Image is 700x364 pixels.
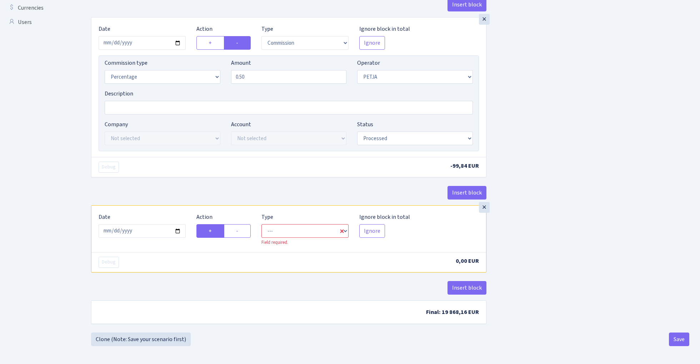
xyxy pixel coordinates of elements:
a: Currencies [4,1,75,15]
label: Date [99,213,110,221]
label: - [224,36,251,50]
span: Final: 19 868,16 EUR [426,308,479,316]
button: Save [669,333,689,346]
label: Status [357,120,373,129]
label: Type [261,213,273,221]
label: Ignore block in total [359,25,410,33]
label: - [224,224,251,238]
span: 0,00 EUR [456,257,479,265]
button: Insert block [447,186,486,200]
label: Amount [231,59,251,67]
label: + [196,36,224,50]
label: Operator [357,59,380,67]
a: Clone (Note: Save your scenario first) [91,333,191,346]
button: Debug [99,162,119,173]
label: Ignore block in total [359,213,410,221]
button: Insert block [447,281,486,295]
button: Ignore [359,36,385,50]
div: Field required. [261,239,349,246]
label: Commission type [105,59,147,67]
button: Ignore [359,224,385,238]
button: Debug [99,257,119,268]
label: Action [196,213,212,221]
span: -99,84 EUR [450,162,479,170]
a: Users [4,15,75,29]
label: Action [196,25,212,33]
label: Description [105,89,133,98]
label: + [196,224,224,238]
label: Account [231,120,251,129]
label: Type [261,25,273,33]
label: Date [99,25,110,33]
div: × [479,14,490,25]
div: × [479,202,490,213]
label: Company [105,120,128,129]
